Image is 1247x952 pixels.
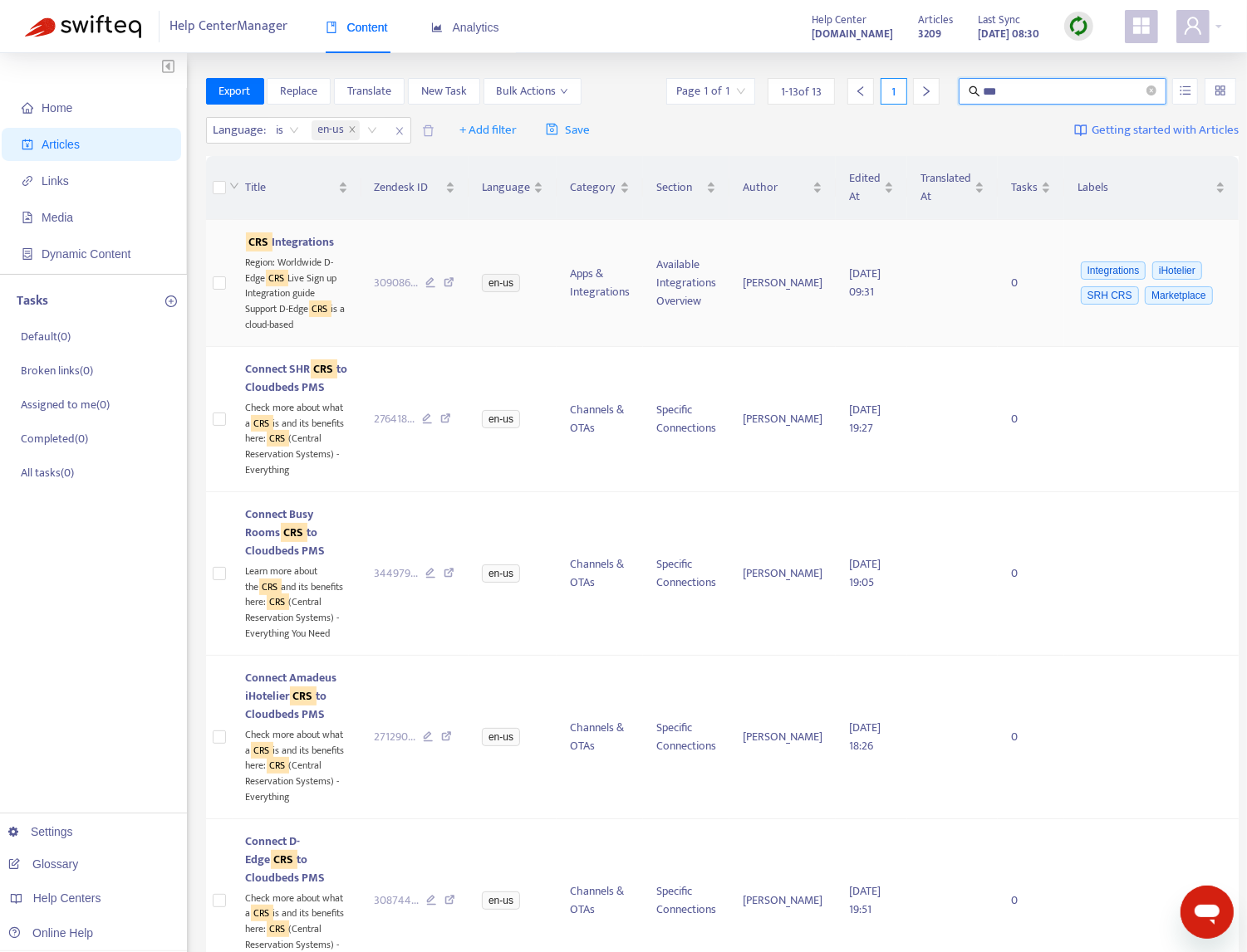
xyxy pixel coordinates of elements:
td: Channels & OTAs [557,492,643,656]
td: [PERSON_NAME] [729,492,836,656]
span: 308744 ... [375,891,420,910]
span: Analytics [431,21,499,34]
sqkw: CRS [246,232,272,251]
p: Assigned to me ( 0 ) [21,396,110,413]
span: home [22,102,33,114]
span: close-circle [1146,84,1156,100]
span: en-us [312,120,360,140]
button: saveSave [533,117,602,144]
a: Settings [8,825,73,838]
iframe: Button to launch messaging window [1181,886,1234,939]
span: Last Sync [978,11,1020,29]
span: + Add filter [459,120,517,140]
div: Check more about what a is and its benefits here: (Central Reservation Systems) - Everything [246,724,348,805]
td: Apps & Integrations [557,220,643,347]
span: Media [42,211,73,224]
span: en-us [318,120,345,140]
img: sync.dc5367851b00ba804db3.png [1068,16,1089,37]
span: Language : [207,118,269,143]
span: close-circle [1146,85,1156,95]
p: All tasks ( 0 ) [21,464,74,481]
span: 276418 ... [375,410,415,428]
span: Translate [347,82,391,100]
th: Edited At [836,156,907,220]
td: [PERSON_NAME] [729,347,836,492]
span: Tasks [1011,178,1038,197]
span: down [229,181,239,191]
span: 344979 ... [375,564,419,583]
span: 309086 ... [375,274,419,292]
span: Edited At [849,169,881,206]
span: link [22,175,33,187]
td: 0 [998,492,1064,656]
span: en-us [482,891,520,910]
sqkw: CRS [271,850,297,869]
sqkw: CRS [267,920,289,937]
span: user [1183,16,1203,36]
span: Help Center Manager [170,11,288,42]
td: [PERSON_NAME] [729,220,836,347]
sqkw: CRS [311,359,337,378]
span: delete [422,124,434,137]
span: search [969,85,980,97]
span: [DATE] 19:05 [849,554,881,592]
span: file-image [22,212,33,223]
sqkw: CRS [267,430,289,447]
span: 1 - 13 of 13 [781,83,822,100]
span: Export [219,82,251,100]
sqkw: CRS [266,270,288,286]
sqkw: CRS [309,300,331,317]
span: Connect Amadeus iHotelier to Cloudbeds PMS [246,668,337,724]
strong: [DOMAIN_NAME] [812,25,893,43]
span: 271290 ... [375,728,416,746]
span: en-us [482,410,520,428]
th: Zendesk ID [361,156,469,220]
span: book [326,22,337,33]
span: Connect D-Edge to Cloudbeds PMS [246,832,326,887]
span: Bulk Actions [497,82,568,100]
span: Help Centers [33,891,101,905]
th: Tasks [998,156,1064,220]
td: Available Integrations Overview [643,220,729,347]
p: Completed ( 0 ) [21,430,88,447]
span: New Task [421,82,467,100]
span: Replace [280,82,317,100]
td: Specific Connections [643,492,729,656]
sqkw: CRS [267,757,289,774]
a: Getting started with Articles [1074,117,1239,144]
sqkw: CRS [251,905,273,921]
span: Help Center [812,11,867,29]
span: en-us [482,564,520,583]
div: 1 [881,78,907,105]
a: Glossary [8,857,78,871]
span: en-us [482,728,520,746]
span: unordered-list [1180,85,1191,96]
span: Author [743,178,809,197]
span: Integrations [1081,261,1146,280]
strong: 3209 [918,25,941,43]
span: area-chart [431,22,443,33]
span: Home [42,101,72,115]
span: Connect Busy Rooms to Cloudbeds PMS [246,505,326,560]
th: Translated At [907,156,998,220]
span: Marketplace [1145,286,1212,305]
span: Dynamic Content [42,247,130,261]
img: Swifteq [25,15,141,38]
td: 0 [998,656,1064,819]
button: Replace [267,78,331,105]
span: right [921,85,932,97]
td: [PERSON_NAME] [729,656,836,819]
span: [DATE] 19:27 [849,400,881,437]
span: SRH CRS [1081,286,1139,305]
div: Check more about what a is and its benefits here: (Central Reservation Systems) - Everything [246,397,348,478]
th: Category [557,156,643,220]
th: Labels [1064,156,1239,220]
span: Category [570,178,616,197]
th: Title [233,156,361,220]
button: + Add filter [447,117,529,144]
div: Learn more about the and its benefits here: (Central Reservation Systems) - Everything You Need [246,560,348,642]
td: Channels & OTAs [557,347,643,492]
p: Broken links ( 0 ) [21,362,93,379]
th: Author [729,156,836,220]
span: Connect SHR to Cloudbeds PMS [246,359,348,397]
